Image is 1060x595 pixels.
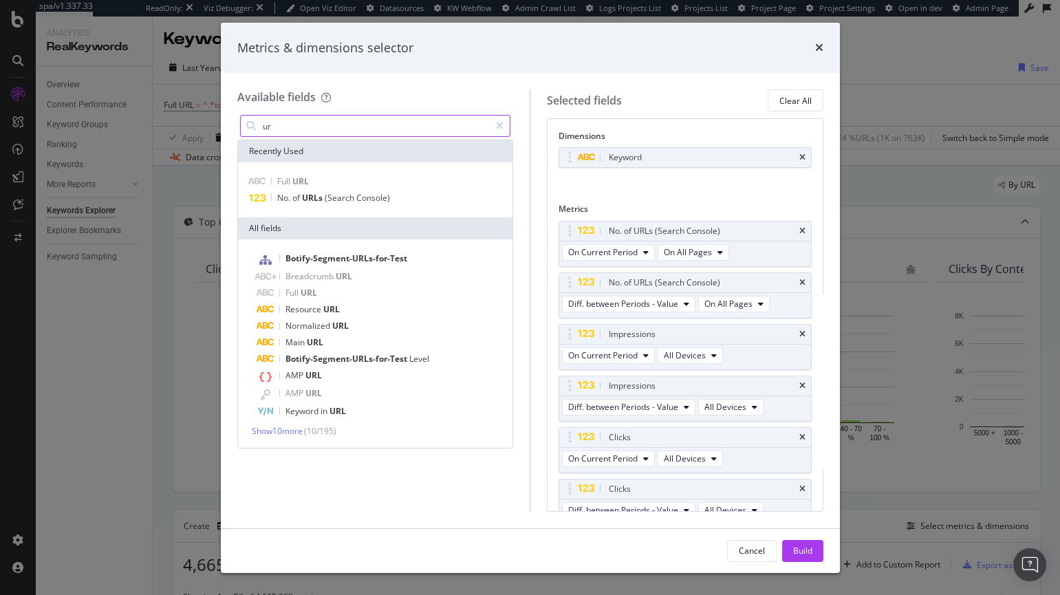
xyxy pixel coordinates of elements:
[261,116,490,136] input: Search by field name
[658,244,729,261] button: On All Pages
[559,376,812,422] div: ImpressionstimesDiff. between Periods - ValueAll Devices
[559,203,812,220] div: Metrics
[727,540,777,562] button: Cancel
[739,545,765,556] div: Cancel
[799,279,805,287] div: times
[698,399,764,415] button: All Devices
[609,151,642,164] div: Keyword
[321,405,329,417] span: in
[285,320,332,332] span: Normalized
[559,130,812,147] div: Dimensions
[302,192,325,204] span: URLs
[285,303,323,315] span: Resource
[285,287,301,299] span: Full
[304,425,336,437] span: ( 10 / 195 )
[409,353,429,365] span: Level
[799,153,805,162] div: times
[285,336,307,348] span: Main
[237,39,413,57] div: Metrics & dimensions selector
[238,217,513,239] div: All fields
[356,192,390,204] span: Console)
[768,89,823,111] button: Clear All
[277,175,292,187] span: Full
[815,39,823,57] div: times
[336,270,352,282] span: URL
[559,324,812,370] div: ImpressionstimesOn Current PeriodAll Devices
[285,252,407,264] span: Botify-Segment-URLs-for-Test
[285,353,409,365] span: Botify-Segment-URLs-for-Test
[609,379,656,393] div: Impressions
[568,298,678,310] span: Diff. between Periods - Value
[698,296,770,312] button: On All Pages
[559,479,812,525] div: ClickstimesDiff. between Periods - ValueAll Devices
[704,298,753,310] span: On All Pages
[609,431,631,444] div: Clicks
[329,405,346,417] span: URL
[277,192,292,204] span: No.
[799,382,805,390] div: times
[238,140,513,162] div: Recently Used
[664,453,706,464] span: All Devices
[285,369,305,381] span: AMP
[562,347,655,364] button: On Current Period
[609,482,631,496] div: Clicks
[658,347,723,364] button: All Devices
[562,399,695,415] button: Diff. between Periods - Value
[237,89,316,105] div: Available fields
[305,387,322,399] span: URL
[698,502,764,519] button: All Devices
[779,95,812,107] div: Clear All
[285,270,336,282] span: Breadcrumb
[562,296,695,312] button: Diff. between Periods - Value
[568,504,678,516] span: Diff. between Periods - Value
[325,192,356,204] span: (Search
[562,502,695,519] button: Diff. between Periods - Value
[609,224,720,238] div: No. of URLs (Search Console)
[559,427,812,473] div: ClickstimesOn Current PeriodAll Devices
[301,287,317,299] span: URL
[285,405,321,417] span: Keyword
[252,425,303,437] span: Show 10 more
[609,276,720,290] div: No. of URLs (Search Console)
[221,23,840,573] div: modal
[799,485,805,493] div: times
[307,336,323,348] span: URL
[664,349,706,361] span: All Devices
[664,246,712,258] span: On All Pages
[568,246,638,258] span: On Current Period
[559,272,812,318] div: No. of URLs (Search Console)timesDiff. between Periods - ValueOn All Pages
[658,451,723,467] button: All Devices
[562,244,655,261] button: On Current Period
[285,387,305,399] span: AMP
[704,504,746,516] span: All Devices
[559,221,812,267] div: No. of URLs (Search Console)timesOn Current PeriodOn All Pages
[547,93,622,109] div: Selected fields
[782,540,823,562] button: Build
[323,303,340,315] span: URL
[793,545,812,556] div: Build
[1013,548,1046,581] div: Open Intercom Messenger
[559,147,812,168] div: Keywordtimes
[799,330,805,338] div: times
[799,433,805,442] div: times
[332,320,349,332] span: URL
[292,175,309,187] span: URL
[799,227,805,235] div: times
[704,401,746,413] span: All Devices
[568,453,638,464] span: On Current Period
[562,451,655,467] button: On Current Period
[609,327,656,341] div: Impressions
[305,369,322,381] span: URL
[568,349,638,361] span: On Current Period
[568,401,678,413] span: Diff. between Periods - Value
[292,192,302,204] span: of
